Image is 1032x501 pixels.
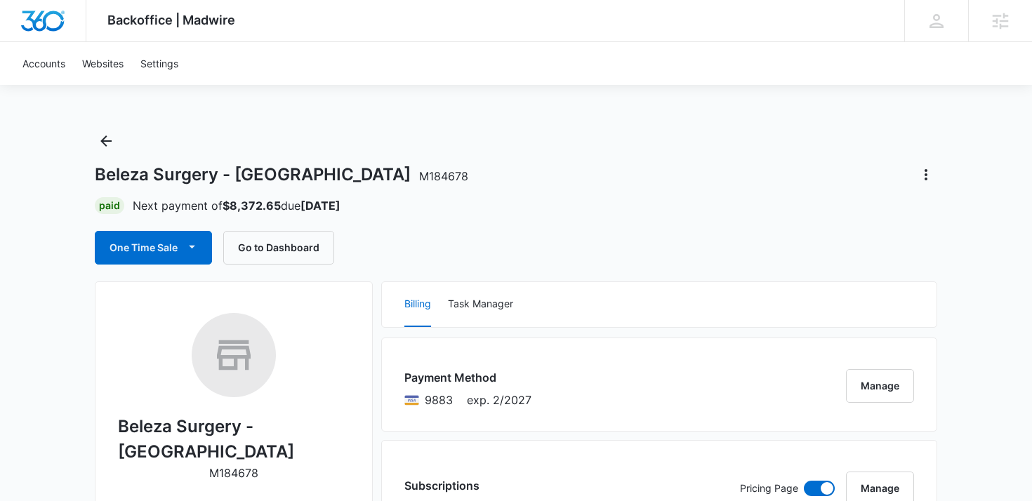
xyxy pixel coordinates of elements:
button: Billing [404,282,431,327]
span: M184678 [419,169,468,183]
strong: [DATE] [300,199,340,213]
span: Visa ending with [425,392,453,408]
a: Accounts [14,42,74,85]
strong: $8,372.65 [223,199,281,213]
div: Paid [95,197,124,214]
h1: Beleza Surgery - [GEOGRAPHIC_DATA] [95,164,468,185]
span: Backoffice | Madwire [107,13,235,27]
p: Next payment of due [133,197,340,214]
span: exp. 2/2027 [467,392,531,408]
p: Pricing Page [740,481,798,496]
button: One Time Sale [95,231,212,265]
button: Go to Dashboard [223,231,334,265]
a: Websites [74,42,132,85]
h3: Payment Method [404,369,531,386]
button: Back [95,130,117,152]
button: Task Manager [448,282,513,327]
button: Manage [846,369,914,403]
h3: Subscriptions [404,477,479,494]
p: M184678 [209,465,258,481]
h2: Beleza Surgery - [GEOGRAPHIC_DATA] [118,414,350,465]
button: Actions [915,163,937,186]
a: Settings [132,42,187,85]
